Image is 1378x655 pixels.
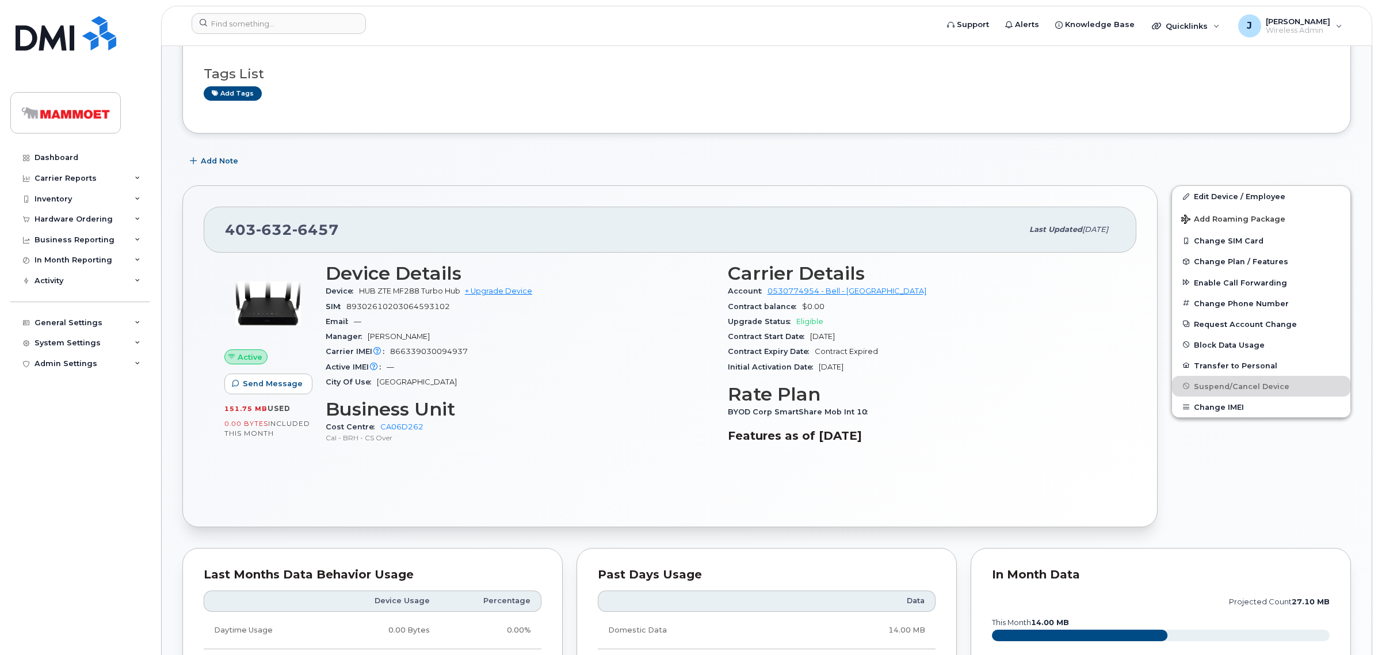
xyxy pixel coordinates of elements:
p: Cal - BRH - CS Over [326,433,714,443]
span: 632 [256,221,292,238]
span: Initial Activation Date [728,363,819,371]
th: Device Usage [328,591,440,611]
td: Daytime Usage [204,612,328,649]
a: Alerts [997,13,1047,36]
div: Quicklinks [1144,14,1228,37]
span: [DATE] [819,363,843,371]
div: Past Days Usage [598,569,936,581]
span: Cost Centre [326,422,380,431]
span: Eligible [796,317,823,326]
td: Domestic Data [598,612,787,649]
td: 0.00 Bytes [328,612,440,649]
th: Data [787,591,936,611]
span: Account [728,287,768,295]
button: Suspend/Cancel Device [1172,376,1350,397]
a: + Upgrade Device [465,287,532,295]
span: Carrier IMEI [326,347,390,356]
a: Edit Device / Employee [1172,186,1350,207]
input: Find something... [192,13,366,34]
a: Knowledge Base [1047,13,1143,36]
span: Email [326,317,354,326]
button: Change SIM Card [1172,230,1350,251]
span: 866339030094937 [390,347,468,356]
button: Change Plan / Features [1172,251,1350,272]
span: Device [326,287,359,295]
span: Add Roaming Package [1181,215,1285,226]
th: Percentage [440,591,541,611]
span: Upgrade Status [728,317,796,326]
img: image20231002-3703462-1di5j1x.jpeg [234,269,303,338]
span: HUB ZTE MF288 Turbo Hub [359,287,460,295]
span: [PERSON_NAME] [368,332,430,341]
span: 6457 [292,221,339,238]
span: Support [957,19,989,31]
span: Send Message [243,378,303,389]
iframe: Messenger Launcher [1328,605,1369,646]
button: Transfer to Personal [1172,355,1350,376]
span: Last updated [1029,225,1082,234]
div: Last Months Data Behavior Usage [204,569,541,581]
span: 0.00 Bytes [224,420,268,428]
h3: Device Details [326,263,714,284]
td: 0.00% [440,612,541,649]
span: Alerts [1015,19,1039,31]
button: Change Phone Number [1172,293,1350,314]
a: Add tags [204,86,262,101]
button: Request Account Change [1172,314,1350,334]
tspan: 27.10 MB [1292,597,1330,606]
span: used [268,404,291,413]
span: Quicklinks [1166,21,1208,31]
tspan: 14.00 MB [1031,618,1069,627]
span: Manager [326,332,368,341]
button: Change IMEI [1172,397,1350,417]
div: In Month Data [992,569,1330,581]
span: BYOD Corp SmartShare Mob Int 10 [728,408,873,416]
td: 14.00 MB [787,612,936,649]
span: J [1247,19,1252,33]
button: Send Message [224,374,312,394]
span: — [354,317,361,326]
a: CA06D262 [380,422,423,431]
button: Add Note [182,151,248,172]
span: 151.75 MB [224,405,268,413]
h3: Rate Plan [728,384,1116,405]
a: Support [939,13,997,36]
h3: Tags List [204,67,1330,81]
button: Block Data Usage [1172,334,1350,355]
a: 0530774954 - Bell - [GEOGRAPHIC_DATA] [768,287,926,295]
button: Add Roaming Package [1172,207,1350,230]
span: Wireless Admin [1266,26,1330,35]
span: [DATE] [1082,225,1108,234]
span: 403 [225,221,339,238]
span: — [387,363,394,371]
span: [DATE] [810,332,835,341]
span: Add Note [201,155,238,166]
h3: Features as of [DATE] [728,429,1116,443]
span: Active [238,352,262,363]
div: Jithin [1230,14,1350,37]
span: Knowledge Base [1065,19,1135,31]
span: Contract Start Date [728,332,810,341]
span: 89302610203064593102 [346,302,450,311]
text: projected count [1229,597,1330,606]
h3: Business Unit [326,399,714,420]
span: Active IMEI [326,363,387,371]
span: $0.00 [802,302,824,311]
span: [PERSON_NAME] [1266,17,1330,26]
span: City Of Use [326,378,377,386]
button: Enable Call Forwarding [1172,272,1350,293]
span: Change Plan / Features [1194,257,1288,266]
span: [GEOGRAPHIC_DATA] [377,378,457,386]
span: Enable Call Forwarding [1194,278,1287,287]
span: Contract balance [728,302,802,311]
text: this month [991,618,1069,627]
h3: Carrier Details [728,263,1116,284]
span: Contract Expiry Date [728,347,815,356]
span: Suspend/Cancel Device [1194,382,1289,390]
span: Contract Expired [815,347,878,356]
span: SIM [326,302,346,311]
